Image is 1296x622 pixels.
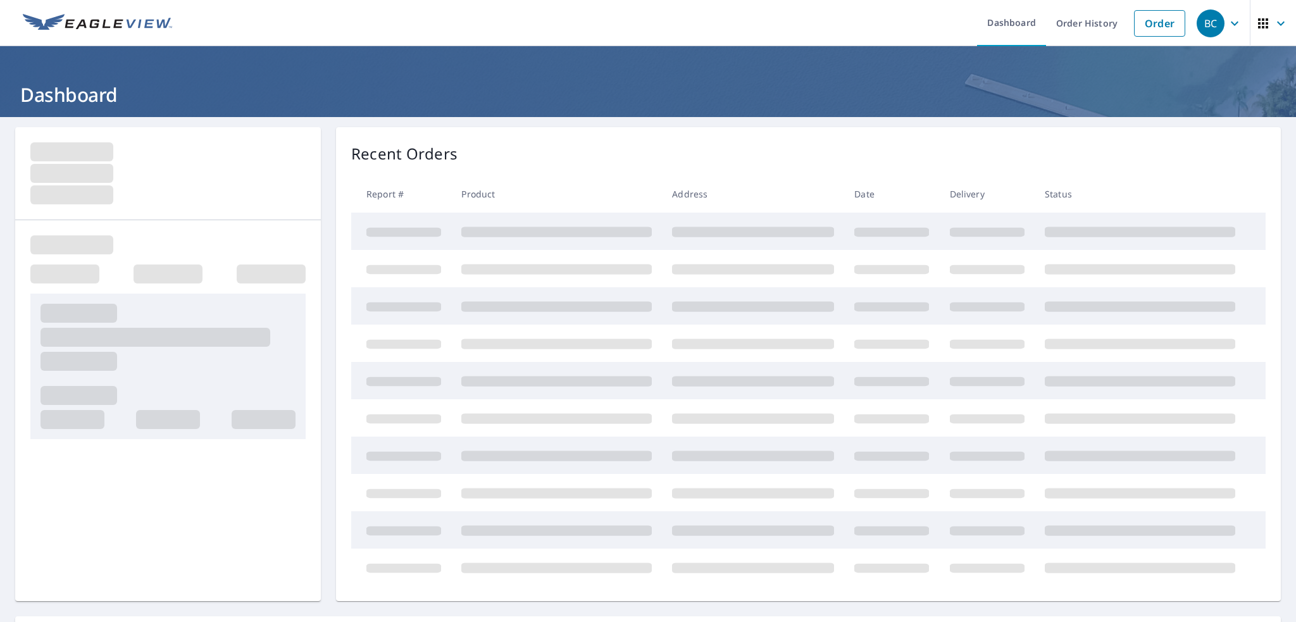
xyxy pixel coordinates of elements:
[1035,175,1245,213] th: Status
[940,175,1035,213] th: Delivery
[451,175,662,213] th: Product
[15,82,1281,108] h1: Dashboard
[1197,9,1224,37] div: BC
[351,142,458,165] p: Recent Orders
[1134,10,1185,37] a: Order
[662,175,844,213] th: Address
[351,175,451,213] th: Report #
[844,175,939,213] th: Date
[23,14,172,33] img: EV Logo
